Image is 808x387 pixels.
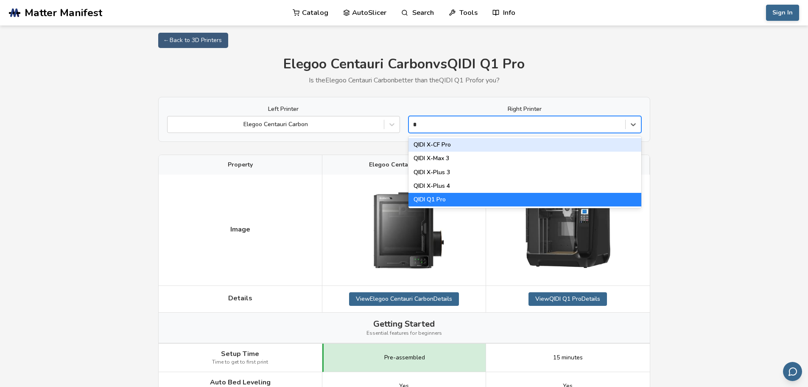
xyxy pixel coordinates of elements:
[384,354,425,361] span: Pre-assembled
[158,56,650,72] h1: Elegoo Centauri Carbon vs QIDI Q1 Pro
[366,331,442,336] span: Essential features for beginners
[413,121,418,128] input: QIDI X-CF ProQIDI X-Max 3QIDI X-Plus 3QIDI X-Plus 4QIDI Q1 Pro
[172,121,173,128] input: Elegoo Centauri Carbon
[783,362,802,381] button: Send feedback via email
[408,179,641,193] div: QIDI X-Plus 4
[408,106,641,113] label: Right Printer
[526,192,610,268] img: QIDI Q1 Pro
[553,354,583,361] span: 15 minutes
[361,181,446,279] img: Elegoo Centauri Carbon
[349,292,459,306] a: ViewElegoo Centauri CarbonDetails
[408,166,641,179] div: QIDI X-Plus 3
[167,106,400,113] label: Left Printer
[228,294,252,302] span: Details
[408,193,641,206] div: QIDI Q1 Pro
[369,161,439,168] span: Elegoo Centauri Carbon
[230,226,250,233] span: Image
[158,76,650,84] p: Is the Elegoo Centauri Carbon better than the QIDI Q1 Pro for you?
[221,350,259,358] span: Setup Time
[158,33,228,48] a: ← Back to 3D Printers
[408,138,641,152] div: QIDI X-CF Pro
[210,379,271,386] span: Auto Bed Leveling
[528,292,607,306] a: ViewQIDI Q1 ProDetails
[212,359,268,365] span: Time to get to first print
[228,161,253,168] span: Property
[408,152,641,165] div: QIDI X-Max 3
[373,319,435,329] span: Getting Started
[766,5,799,21] button: Sign In
[25,7,102,19] span: Matter Manifest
